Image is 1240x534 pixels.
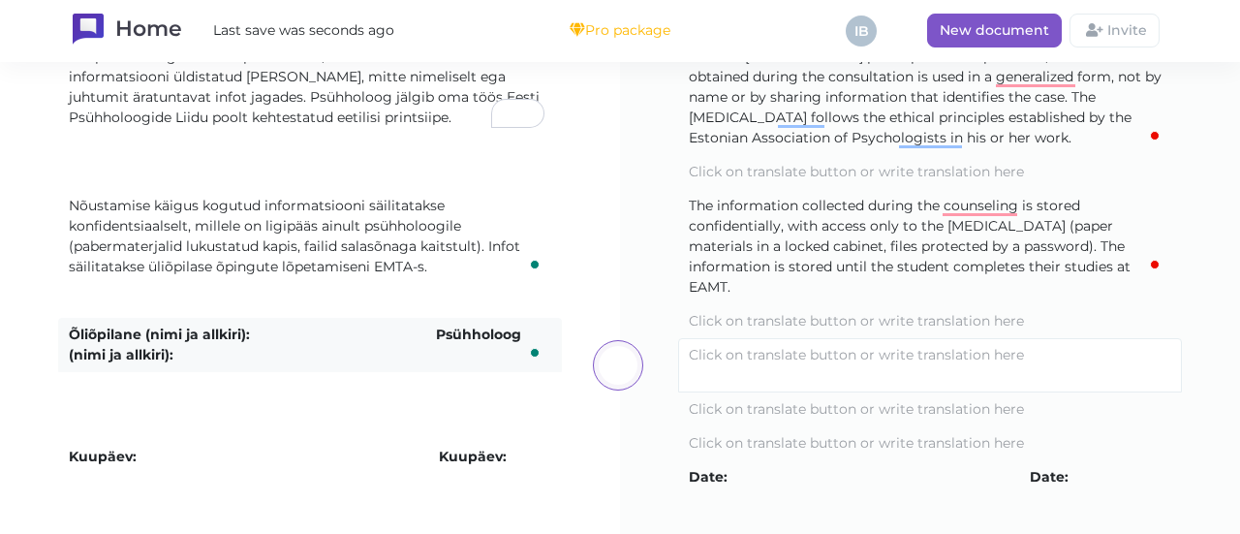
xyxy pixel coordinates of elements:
[439,448,507,465] b: Kuupäev:
[679,190,1181,303] content: To enrich screen reader interactions, please activate Accessibility in Grammarly extension settings
[940,21,1049,39] span: New document
[73,14,182,47] a: Home
[69,448,137,465] b: Kuupäev:
[115,14,182,47] h1: Home
[593,340,643,391] div: Update translation
[69,326,250,343] b: Õliõpilane (nimi ja allkiri):
[1030,468,1069,486] b: Date:
[59,190,561,283] content: To enrich screen reader interactions, please activate Accessibility in Grammarly extension settings
[616,363,620,367] div: Loading...
[59,319,561,371] content: To enrich screen reader interactions, please activate Accessibility in Grammarly extension settings
[570,21,670,39] div: Pro package
[679,41,1181,154] content: To enrich screen reader interactions, please activate Accessibility in Grammarly extension settings
[927,14,1062,47] a: New document
[73,14,104,45] img: TranslateWise logo
[689,468,728,486] b: Date:
[846,16,877,47] div: IB
[59,41,561,134] content: To enrich screen reader interactions, please activate Accessibility in Grammarly extension settings
[213,20,394,41] span: Last save was seconds ago
[1107,21,1147,39] span: Invite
